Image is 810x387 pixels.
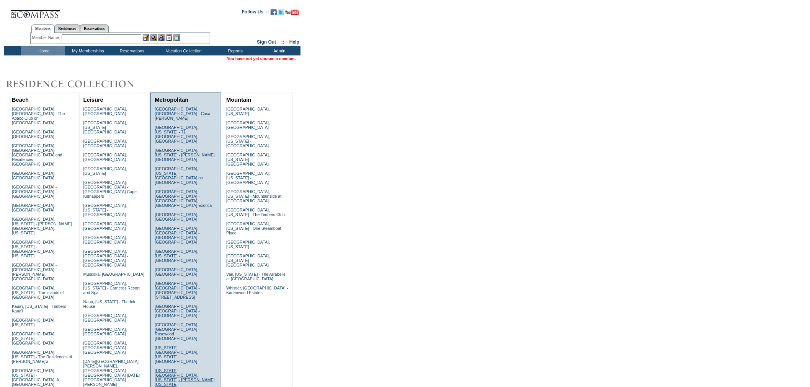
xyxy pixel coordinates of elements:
a: [GEOGRAPHIC_DATA], [GEOGRAPHIC_DATA] [83,313,127,322]
a: [GEOGRAPHIC_DATA], [GEOGRAPHIC_DATA] [12,203,56,212]
a: [GEOGRAPHIC_DATA], [US_STATE] - The Residences of [PERSON_NAME]'a [12,350,72,364]
a: [GEOGRAPHIC_DATA] - [GEOGRAPHIC_DATA][PERSON_NAME], [GEOGRAPHIC_DATA] [12,263,57,281]
td: Admin [256,46,300,55]
a: [GEOGRAPHIC_DATA], [GEOGRAPHIC_DATA] - [GEOGRAPHIC_DATA] Cape Kidnappers [83,180,137,198]
a: [GEOGRAPHIC_DATA], [US_STATE] [83,166,127,176]
a: [GEOGRAPHIC_DATA], [US_STATE] - Carneros Resort and Spa [83,281,140,295]
img: Impersonate [158,34,165,41]
a: [GEOGRAPHIC_DATA], [GEOGRAPHIC_DATA] [155,267,198,276]
a: Become our fan on Facebook [271,11,277,16]
a: [GEOGRAPHIC_DATA], [US_STATE] - [GEOGRAPHIC_DATA], A [GEOGRAPHIC_DATA] [12,368,59,387]
img: Become our fan on Facebook [271,9,277,15]
a: Mountain [226,97,251,103]
a: [GEOGRAPHIC_DATA] - [GEOGRAPHIC_DATA] - [GEOGRAPHIC_DATA] [12,185,57,198]
a: Beach [12,97,29,103]
span: You have not yet chosen a member. [227,56,296,61]
a: [GEOGRAPHIC_DATA], [US_STATE] [226,240,270,249]
td: Follow Us :: [242,8,269,18]
a: Residences [54,24,80,33]
a: [GEOGRAPHIC_DATA], [GEOGRAPHIC_DATA] [226,120,270,130]
a: [US_STATE][GEOGRAPHIC_DATA], [US_STATE] - [PERSON_NAME] [US_STATE] [155,368,215,387]
a: [GEOGRAPHIC_DATA], [GEOGRAPHIC_DATA] - [GEOGRAPHIC_DATA] and Residences [GEOGRAPHIC_DATA] [12,143,62,166]
a: [GEOGRAPHIC_DATA], [US_STATE] - [GEOGRAPHIC_DATA] [83,203,127,217]
a: [GEOGRAPHIC_DATA], [US_STATE] - [GEOGRAPHIC_DATA] [226,171,270,185]
div: Member Name: [32,34,62,41]
a: Kaua'i, [US_STATE] - Timbers Kaua'i [12,304,66,313]
a: [GEOGRAPHIC_DATA], [GEOGRAPHIC_DATA] - [GEOGRAPHIC_DATA], [GEOGRAPHIC_DATA] Exotica [155,189,212,208]
td: My Memberships [65,46,109,55]
a: [GEOGRAPHIC_DATA], [US_STATE] - [GEOGRAPHIC_DATA] [83,120,127,134]
a: [GEOGRAPHIC_DATA], [GEOGRAPHIC_DATA] [12,130,56,139]
img: Reservations [166,34,172,41]
a: Help [289,39,299,45]
a: [GEOGRAPHIC_DATA], [GEOGRAPHIC_DATA] - The Abaco Club on [GEOGRAPHIC_DATA] [12,107,65,125]
a: Muskoka, [GEOGRAPHIC_DATA] [83,272,144,276]
a: Sign Out [257,39,276,45]
a: [GEOGRAPHIC_DATA], [US_STATE] [12,318,56,327]
a: [GEOGRAPHIC_DATA], [US_STATE] - Mountainside at [GEOGRAPHIC_DATA] [226,189,281,203]
a: Vail, [US_STATE] - The Arrabelle at [GEOGRAPHIC_DATA] [226,272,286,281]
td: Home [21,46,65,55]
a: [GEOGRAPHIC_DATA], [GEOGRAPHIC_DATA] - Rosewood [GEOGRAPHIC_DATA] [155,322,199,341]
a: [GEOGRAPHIC_DATA], [GEOGRAPHIC_DATA] - Casa [PERSON_NAME] [155,107,210,120]
td: Vacation Collection [153,46,212,55]
a: [GEOGRAPHIC_DATA], [US_STATE] - [GEOGRAPHIC_DATA] [155,249,198,263]
td: Reservations [109,46,153,55]
a: [GEOGRAPHIC_DATA], [US_STATE] - The Timbers Club [226,208,285,217]
a: [GEOGRAPHIC_DATA], [US_STATE] - [GEOGRAPHIC_DATA] on [GEOGRAPHIC_DATA] [155,166,203,185]
a: [GEOGRAPHIC_DATA], [GEOGRAPHIC_DATA] - [GEOGRAPHIC_DATA] [GEOGRAPHIC_DATA] [83,249,128,267]
a: [GEOGRAPHIC_DATA], [GEOGRAPHIC_DATA] [83,327,127,336]
a: [GEOGRAPHIC_DATA], [GEOGRAPHIC_DATA] [12,171,56,180]
a: [GEOGRAPHIC_DATA], [GEOGRAPHIC_DATA] [155,212,198,221]
a: [GEOGRAPHIC_DATA], [US_STATE] - 71 [GEOGRAPHIC_DATA], [GEOGRAPHIC_DATA] [155,125,198,143]
a: [DATE][GEOGRAPHIC_DATA][PERSON_NAME], [GEOGRAPHIC_DATA] - [GEOGRAPHIC_DATA] [DATE][GEOGRAPHIC_DAT... [83,359,140,387]
img: b_edit.gif [143,34,149,41]
a: [GEOGRAPHIC_DATA], [US_STATE] - The Islands of [GEOGRAPHIC_DATA] [12,286,64,299]
a: [GEOGRAPHIC_DATA], [GEOGRAPHIC_DATA] [83,153,127,162]
a: [GEOGRAPHIC_DATA], [US_STATE] [226,107,270,116]
a: [GEOGRAPHIC_DATA], [GEOGRAPHIC_DATA] [83,107,127,116]
a: [GEOGRAPHIC_DATA], [GEOGRAPHIC_DATA] [83,235,127,244]
a: [GEOGRAPHIC_DATA], [GEOGRAPHIC_DATA] [83,221,127,231]
a: Napa, [US_STATE] - The Ink House [83,299,136,309]
a: Follow us on Twitter [278,11,284,16]
a: [GEOGRAPHIC_DATA], [US_STATE] - One Steamboat Place [226,221,281,235]
img: Subscribe to our YouTube Channel [285,10,299,15]
a: Whistler, [GEOGRAPHIC_DATA] - Kadenwood Estates [226,286,288,295]
img: Compass Home [10,4,60,20]
a: [GEOGRAPHIC_DATA], [GEOGRAPHIC_DATA] - [GEOGRAPHIC_DATA] [155,304,199,318]
a: [GEOGRAPHIC_DATA], [US_STATE] - [GEOGRAPHIC_DATA] [226,134,270,148]
a: Subscribe to our YouTube Channel [285,11,299,16]
td: Reports [212,46,256,55]
a: [GEOGRAPHIC_DATA], [US_STATE] - [GEOGRAPHIC_DATA] [226,254,270,267]
img: Follow us on Twitter [278,9,284,15]
a: Leisure [83,97,103,103]
img: b_calculator.gif [173,34,180,41]
a: [GEOGRAPHIC_DATA], [GEOGRAPHIC_DATA] - [GEOGRAPHIC_DATA] [GEOGRAPHIC_DATA] [155,226,199,244]
a: [GEOGRAPHIC_DATA], [US_STATE] - [PERSON_NAME][GEOGRAPHIC_DATA], [US_STATE] [12,217,72,235]
a: [US_STATE][GEOGRAPHIC_DATA], [US_STATE][GEOGRAPHIC_DATA] [155,345,198,364]
a: [GEOGRAPHIC_DATA], [US_STATE] - [GEOGRAPHIC_DATA] [12,332,56,345]
a: [GEOGRAPHIC_DATA], [GEOGRAPHIC_DATA] [83,139,127,148]
img: Destinations by Exclusive Resorts [4,76,153,92]
a: [GEOGRAPHIC_DATA], [US_STATE] - [GEOGRAPHIC_DATA], [US_STATE] [12,240,56,258]
a: [GEOGRAPHIC_DATA], [GEOGRAPHIC_DATA] - [GEOGRAPHIC_DATA] [83,341,128,354]
a: Members [31,24,55,33]
img: i.gif [4,11,10,12]
a: Reservations [80,24,109,33]
span: :: [281,39,284,45]
a: Metropolitan [155,97,188,103]
a: [GEOGRAPHIC_DATA], [GEOGRAPHIC_DATA] - [GEOGRAPHIC_DATA][STREET_ADDRESS] [155,281,199,299]
a: [GEOGRAPHIC_DATA], [US_STATE] - [PERSON_NAME][GEOGRAPHIC_DATA] [155,148,215,162]
a: [GEOGRAPHIC_DATA], [US_STATE] - [GEOGRAPHIC_DATA] [226,153,270,166]
img: View [150,34,157,41]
